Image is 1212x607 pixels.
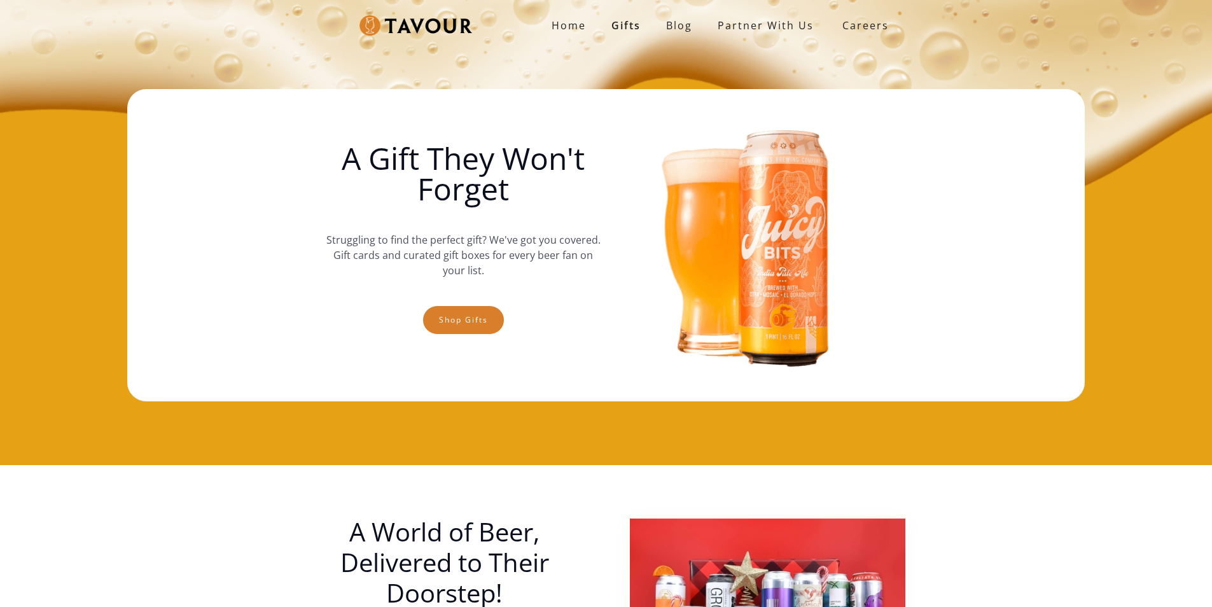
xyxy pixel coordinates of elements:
a: partner with us [705,13,826,38]
a: Blog [653,13,705,38]
strong: Careers [842,13,889,38]
a: Gifts [599,13,653,38]
h1: A Gift They Won't Forget [326,143,601,204]
p: Struggling to find the perfect gift? We've got you covered. Gift cards and curated gift boxes for... [326,220,601,291]
a: Home [539,13,599,38]
a: Careers [826,8,898,43]
strong: Home [552,18,586,32]
a: Shop gifts [423,306,504,334]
